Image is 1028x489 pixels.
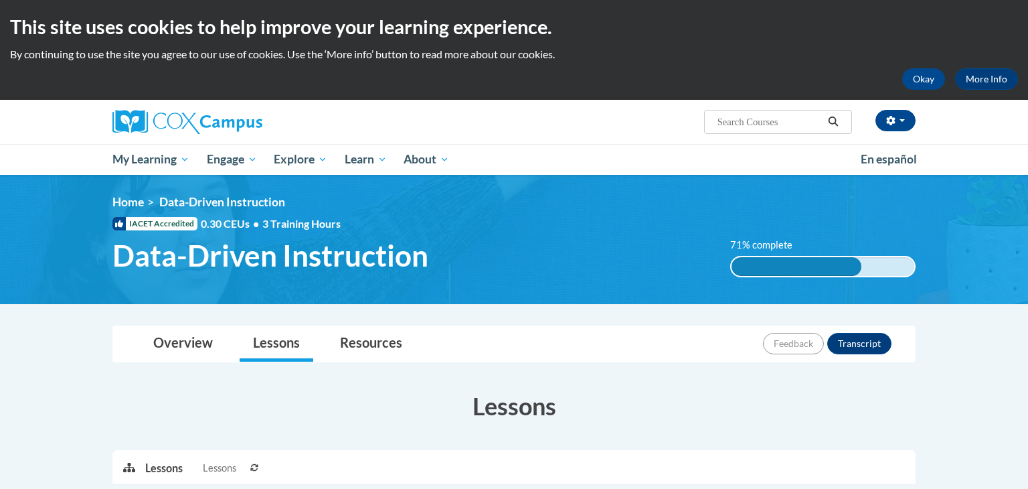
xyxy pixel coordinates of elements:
a: Explore [265,144,336,175]
a: En español [852,145,926,173]
span: En español [861,152,917,166]
span: 0.30 CEUs [201,216,262,231]
p: By continuing to use the site you agree to our use of cookies. Use the ‘More info’ button to read... [10,47,1018,62]
span: Engage [207,151,257,167]
span: Lessons [203,461,236,476]
span: • [253,217,259,230]
a: Resources [327,326,416,362]
a: About [396,144,458,175]
button: Search [823,114,843,130]
a: Overview [140,326,226,362]
button: Account Settings [875,110,916,131]
span: Data-Driven Instruction [159,195,285,209]
img: Cox Campus [112,110,262,134]
label: 71% complete [730,238,807,253]
a: More Info [955,68,1018,90]
h2: This site uses cookies to help improve your learning experience. [10,13,1018,40]
div: Main menu [92,144,936,175]
div: 71% complete [732,257,861,276]
a: Learn [336,144,396,175]
h3: Lessons [112,389,916,423]
p: Lessons [145,461,183,476]
span: My Learning [112,151,189,167]
button: Transcript [827,333,891,354]
a: Engage [198,144,266,175]
a: Home [112,195,144,209]
span: Explore [274,151,327,167]
span: IACET Accredited [112,217,197,230]
a: My Learning [104,144,198,175]
a: Lessons [240,326,313,362]
a: Cox Campus [112,110,367,134]
span: Data-Driven Instruction [112,238,428,273]
span: About [404,151,449,167]
button: Okay [902,68,945,90]
span: Learn [345,151,387,167]
input: Search Courses [716,114,823,130]
button: Feedback [763,333,824,354]
span: 3 Training Hours [262,217,341,230]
